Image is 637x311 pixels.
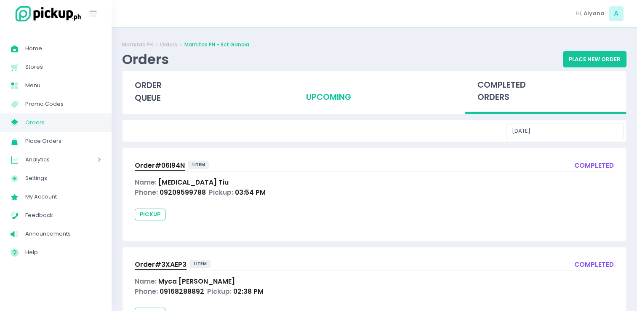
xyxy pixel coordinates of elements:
a: Order#3XAEP3 [135,260,187,271]
div: upcoming [294,71,455,112]
span: 1 item [188,161,209,169]
span: 09209599788 [160,188,206,197]
span: Home [25,43,101,54]
span: Phone: [135,188,158,197]
span: Name: [135,178,157,187]
span: Place Orders [25,136,101,147]
span: Orders [25,117,101,128]
a: Mamitas PH - Sct Gandia [184,41,249,48]
span: 03:54 PM [235,188,266,197]
div: Orders [122,51,169,67]
span: My Account [25,191,101,202]
span: Order# 3XAEP3 [135,260,187,269]
span: Aiyana [584,9,605,18]
span: Myca [PERSON_NAME] [158,277,235,286]
div: completed orders [465,71,626,114]
span: Pickup: [207,287,232,296]
span: pickup [135,209,165,220]
button: Place New Order [563,51,626,67]
span: Stores [25,62,101,72]
span: Menu [25,80,101,91]
span: [MEDICAL_DATA] Tiu [158,178,229,187]
span: Phone: [135,287,158,296]
div: completed [574,161,614,172]
div: completed [574,260,614,271]
span: 02:38 PM [233,287,264,296]
a: Mamitas PH [122,41,153,48]
a: Orders [160,41,177,48]
span: Promo Codes [25,99,101,110]
img: logo [11,5,82,23]
span: order queue [135,80,162,104]
span: A [609,6,624,21]
span: 1 item [189,260,211,268]
span: Analytics [25,154,74,165]
span: Settings [25,173,101,184]
span: Announcements [25,228,101,239]
span: Hi, [576,9,582,18]
span: Help [25,247,101,258]
span: Order# 06I94N [135,161,185,170]
a: Order#06I94N [135,161,185,172]
span: Pickup: [209,188,233,197]
span: Name: [135,277,157,286]
span: Feedback [25,210,101,221]
span: 09168288892 [160,287,204,296]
